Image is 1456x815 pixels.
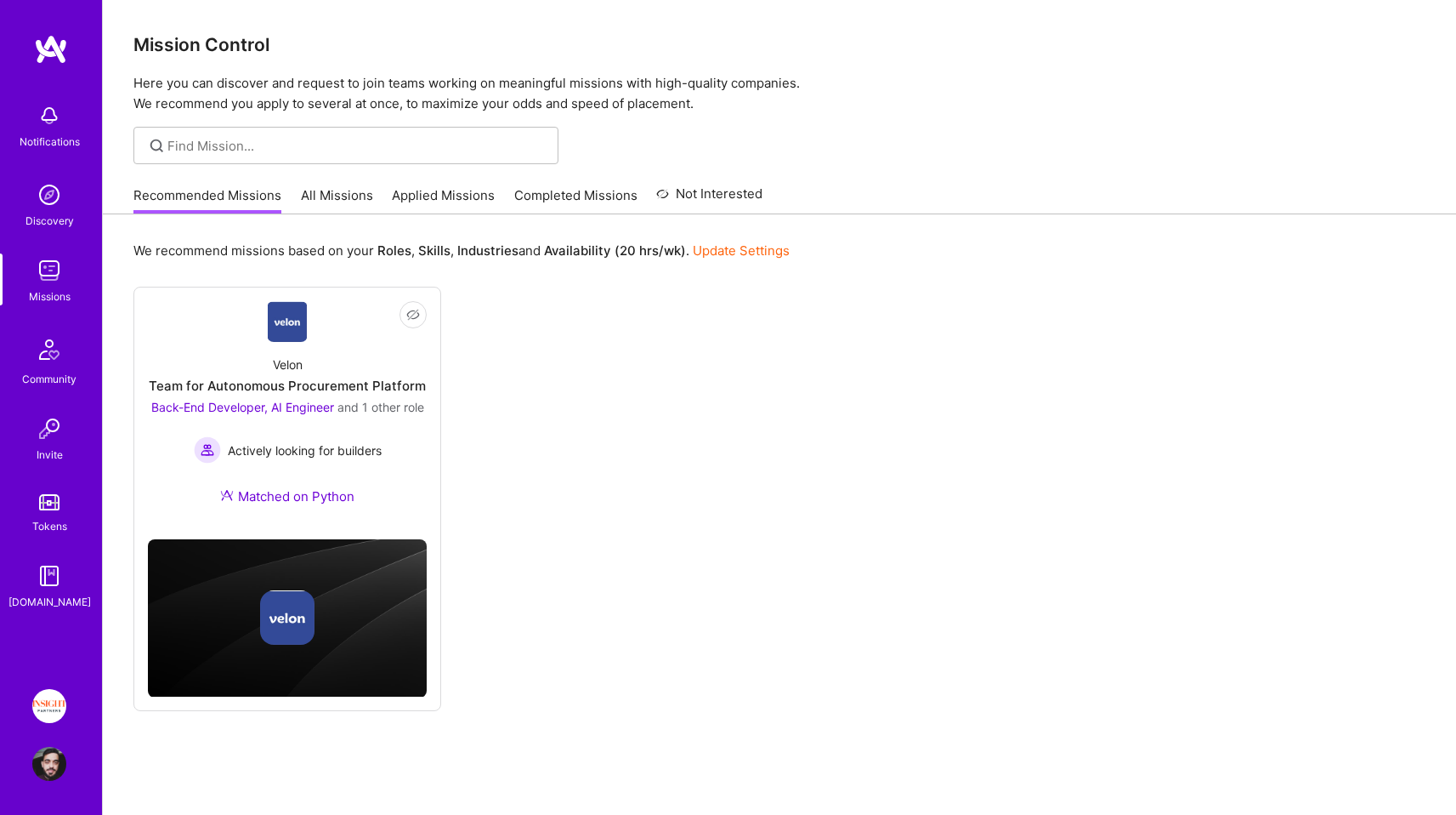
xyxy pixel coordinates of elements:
img: tokens [39,494,59,510]
img: Ateam Purple Icon [220,488,234,502]
p: We recommend missions based on your , , and . [133,242,790,259]
div: Notifications [20,133,80,151]
img: cover [148,539,427,697]
a: Completed Missions [514,186,637,214]
img: User Avatar [32,747,66,781]
img: bell [32,99,66,133]
b: Roles [377,242,411,259]
a: Applied Missions [392,186,495,214]
b: Skills [418,242,450,259]
div: Missions [29,288,71,305]
img: guide book [32,559,66,593]
img: Community [29,329,70,370]
img: discovery [32,178,66,212]
img: Company Logo [268,301,308,342]
a: All Missions [301,186,373,214]
input: Find Mission... [167,137,546,155]
span: and 1 other role [337,400,424,414]
h3: Mission Control [133,34,1425,55]
div: [DOMAIN_NAME] [8,593,91,611]
img: Invite [32,412,66,446]
i: icon SearchGrey [147,136,167,156]
div: Tokens [32,517,67,535]
img: Actively looking for builders [194,436,221,464]
a: Recommended Missions [133,186,281,214]
div: Discovery [25,212,74,230]
div: Velon [273,356,303,373]
div: Community [22,370,76,388]
a: Company LogoVelonTeam for Autonomous Procurement PlatformBack-End Developer, AI Engineer and 1 ot... [148,301,427,526]
img: Company logo [260,590,314,645]
a: Update Settings [693,242,790,259]
img: Insight Partners: Data & AI - Sourcing [32,689,66,723]
img: logo [34,34,68,65]
a: User Avatar [28,747,71,781]
div: Matched on Python [220,487,354,505]
a: Insight Partners: Data & AI - Sourcing [28,689,71,723]
img: teamwork [32,254,66,288]
div: Invite [37,446,63,464]
b: Availability (20 hrs/wk) [544,242,686,259]
span: Back-End Developer, AI Engineer [151,400,334,414]
b: Industries [457,242,518,259]
span: Actively looking for builders [228,442,382,459]
a: Not Interested [656,184,762,214]
i: icon EyeClosed [406,308,420,322]
div: Team for Autonomous Procurement Platform [149,377,426,395]
p: Here you can discover and request to join teams working on meaningful missions with high-quality ... [133,73,1425,114]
